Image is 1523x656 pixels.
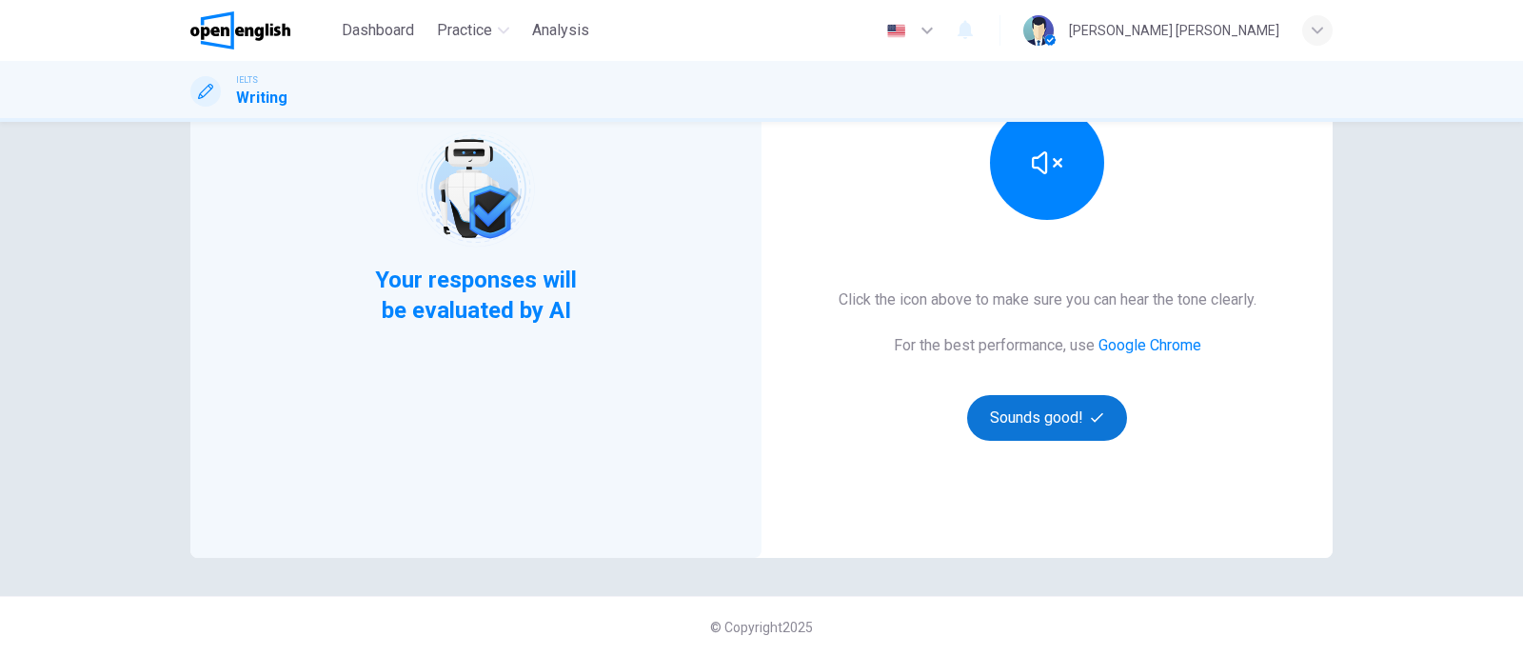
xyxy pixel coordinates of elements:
button: Analysis [524,13,597,48]
button: Sounds good! [967,395,1127,441]
span: IELTS [236,73,258,87]
img: Profile picture [1023,15,1054,46]
span: Your responses will be evaluated by AI [361,265,592,326]
h1: Writing [236,87,287,109]
button: Dashboard [334,13,422,48]
h6: For the best performance, use [894,334,1201,357]
span: Dashboard [342,19,414,42]
img: en [884,24,908,38]
a: Google Chrome [1098,336,1201,354]
a: OpenEnglish logo [190,11,334,50]
div: [PERSON_NAME] [PERSON_NAME] [1069,19,1279,42]
h6: Click the icon above to make sure you can hear the tone clearly. [839,288,1256,311]
img: OpenEnglish logo [190,11,290,50]
button: Practice [429,13,517,48]
span: © Copyright 2025 [710,620,813,635]
span: Analysis [532,19,589,42]
img: robot icon [415,129,536,249]
span: Practice [437,19,492,42]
